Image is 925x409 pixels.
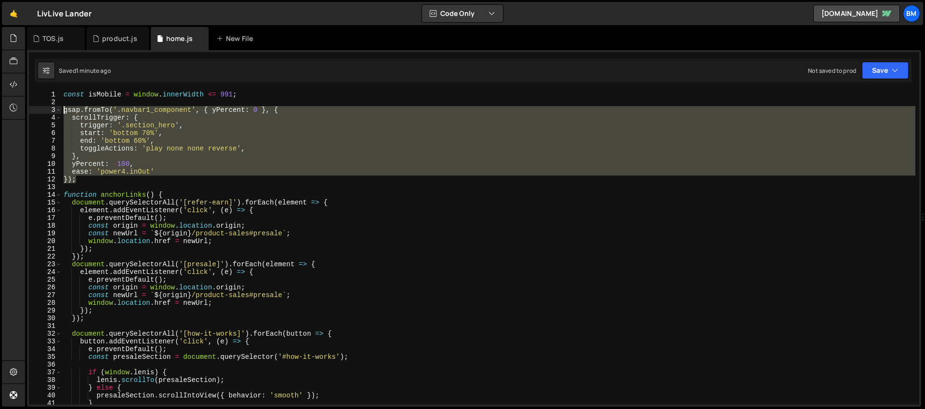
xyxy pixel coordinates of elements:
[29,129,62,137] div: 6
[29,176,62,183] div: 12
[29,368,62,376] div: 37
[29,137,62,145] div: 7
[29,230,62,237] div: 19
[29,361,62,368] div: 36
[29,345,62,353] div: 34
[862,62,909,79] button: Save
[29,160,62,168] div: 10
[29,206,62,214] div: 16
[29,145,62,152] div: 8
[59,67,111,75] div: Saved
[29,338,62,345] div: 33
[102,34,137,43] div: product.js
[29,106,62,114] div: 3
[29,314,62,322] div: 30
[808,67,856,75] div: Not saved to prod
[29,276,62,284] div: 25
[166,34,193,43] div: home.js
[2,2,26,25] a: 🤙
[29,307,62,314] div: 29
[29,384,62,392] div: 39
[29,199,62,206] div: 15
[29,376,62,384] div: 38
[29,114,62,122] div: 4
[29,191,62,199] div: 14
[29,122,62,129] div: 5
[29,237,62,245] div: 20
[903,5,920,22] a: bm
[422,5,503,22] button: Code Only
[29,291,62,299] div: 27
[29,214,62,222] div: 17
[76,67,111,75] div: 1 minute ago
[216,34,257,43] div: New File
[29,183,62,191] div: 13
[42,34,64,43] div: TOS.js
[29,91,62,98] div: 1
[29,98,62,106] div: 2
[37,8,92,19] div: LivLive Lander
[29,168,62,176] div: 11
[29,152,62,160] div: 9
[29,253,62,260] div: 22
[29,392,62,399] div: 40
[29,245,62,253] div: 21
[29,284,62,291] div: 26
[29,399,62,407] div: 41
[29,299,62,307] div: 28
[813,5,900,22] a: [DOMAIN_NAME]
[29,353,62,361] div: 35
[29,268,62,276] div: 24
[29,330,62,338] div: 32
[29,260,62,268] div: 23
[29,222,62,230] div: 18
[29,322,62,330] div: 31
